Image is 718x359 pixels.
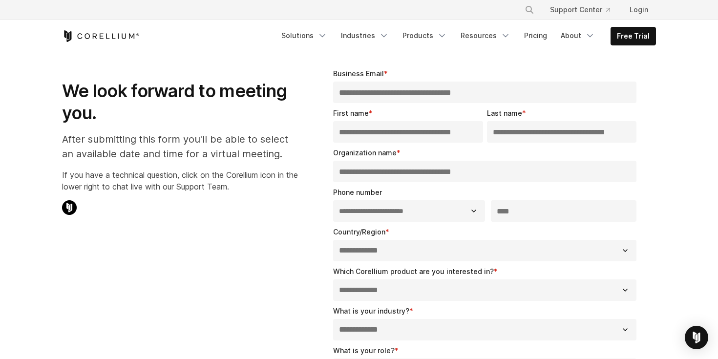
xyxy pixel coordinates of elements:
a: Corellium Home [62,30,140,42]
a: Free Trial [611,27,655,45]
div: Open Intercom Messenger [685,326,708,349]
a: Resources [455,27,516,44]
a: Login [622,1,656,19]
a: Solutions [275,27,333,44]
a: Industries [335,27,395,44]
div: Navigation Menu [513,1,656,19]
button: Search [521,1,538,19]
a: Pricing [518,27,553,44]
a: About [555,27,601,44]
div: Navigation Menu [275,27,656,45]
span: What is your role? [333,346,395,355]
a: Products [397,27,453,44]
a: Support Center [542,1,618,19]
